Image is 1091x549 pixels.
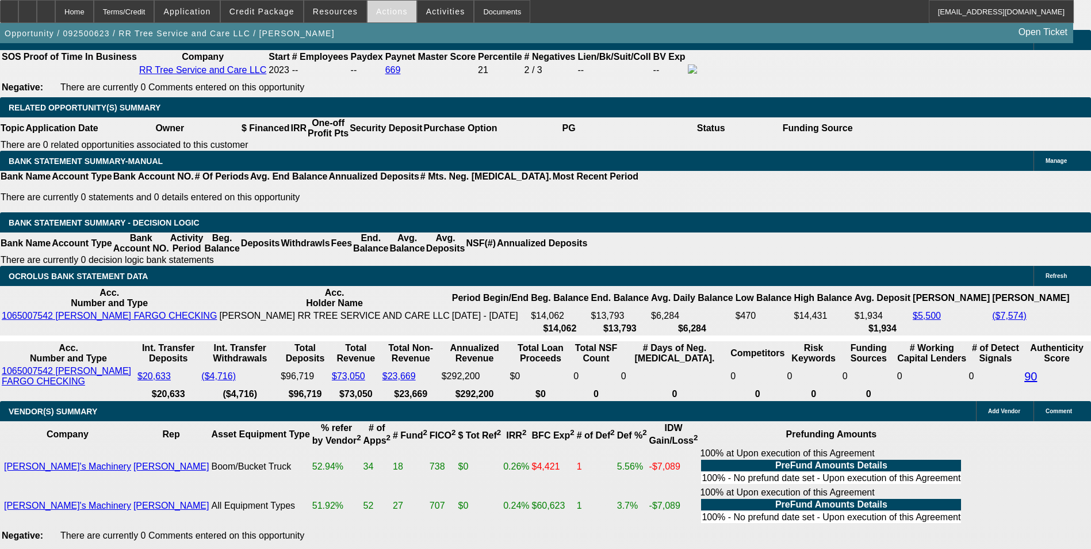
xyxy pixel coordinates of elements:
[525,52,576,62] b: # Negatives
[47,429,89,439] b: Company
[842,342,895,364] th: Funding Sources
[1024,370,1037,383] a: 90
[429,487,457,525] td: 707
[353,232,389,254] th: End. Balance
[170,232,204,254] th: Activity Period
[842,365,895,387] td: 0
[392,448,428,486] td: 18
[382,388,440,400] th: $23,669
[610,428,614,437] sup: 2
[1024,342,1090,364] th: Authenticity Score
[51,232,113,254] th: Account Type
[1046,158,1067,164] span: Manage
[650,287,734,309] th: Avg. Daily Balance
[363,487,391,525] td: 52
[451,428,455,437] sup: 2
[9,407,97,416] span: VENDOR(S) SUMMARY
[60,82,304,92] span: There are currently 0 Comments entered on this opportunity
[9,272,148,281] span: OCROLUS BANK STATEMENT DATA
[552,171,639,182] th: Most Recent Period
[331,232,353,254] th: Fees
[912,287,990,309] th: [PERSON_NAME]
[688,64,697,74] img: facebook-icon.png
[423,428,427,437] sup: 2
[992,311,1027,321] a: ($7,574)
[426,7,465,16] span: Activities
[621,388,729,400] th: 0
[137,342,200,364] th: Int. Transfer Deposits
[649,487,699,525] td: -$7,089
[992,287,1070,309] th: [PERSON_NAME]
[775,460,887,470] b: PreFund Amounts Details
[694,433,698,442] sup: 2
[1,192,638,203] p: There are currently 0 statements and 0 details entered on this opportunity
[503,448,530,486] td: 0.26%
[530,310,589,322] td: $14,062
[304,1,366,22] button: Resources
[2,531,43,540] b: Negative:
[913,311,941,321] a: $5,500
[290,117,307,139] th: IRR
[478,52,522,62] b: Percentile
[5,29,335,38] span: Opportunity / 092500623 / RR Tree Service and Care LLC / [PERSON_NAME]
[617,487,648,525] td: 3.7%
[642,428,646,437] sup: 2
[280,365,330,387] td: $96,719
[312,487,362,525] td: 51.92%
[2,82,43,92] b: Negative:
[182,52,224,62] b: Company
[451,310,529,322] td: [DATE] - [DATE]
[280,342,330,364] th: Total Deposits
[113,232,170,254] th: Bank Account NO.
[99,117,241,139] th: Owner
[392,487,428,525] td: 27
[201,342,279,364] th: Int. Transfer Withdrawals
[9,103,160,112] span: RELATED OPPORTUNITY(S) SUMMARY
[211,429,309,439] b: Asset Equipment Type
[591,323,649,334] th: $13,793
[331,342,381,364] th: Total Revenue
[496,232,588,254] th: Annualized Deposits
[385,65,401,75] a: 669
[509,388,572,400] th: $0
[292,52,349,62] b: # Employees
[418,1,474,22] button: Activities
[155,1,219,22] button: Application
[700,448,962,485] div: 100% at Upon execution of this Agreement
[328,171,419,182] th: Annualized Deposits
[522,428,526,437] sup: 2
[363,423,391,445] b: # of Apps
[393,430,427,440] b: # Fund
[701,472,961,484] td: 100% - No prefund date set - Upon execution of this Agreement
[137,371,171,381] a: $20,633
[509,365,572,387] td: $0
[2,366,131,386] a: 1065007542 [PERSON_NAME] FARGO CHECKING
[210,487,310,525] td: All Equipment Types
[133,462,209,471] a: [PERSON_NAME]
[897,371,902,381] span: 0
[133,501,209,510] a: [PERSON_NAME]
[1014,22,1072,42] a: Open Ticket
[576,487,615,525] td: 1
[201,388,279,400] th: ($4,716)
[700,487,962,524] div: 100% at Upon execution of this Agreement
[525,65,576,75] div: 2 / 3
[653,52,686,62] b: BV Exp
[1046,273,1067,279] span: Refresh
[530,323,589,334] th: $14,062
[786,342,840,364] th: Risk Keywords
[1,287,217,309] th: Acc. Number and Type
[465,232,496,254] th: NSF(#)
[420,171,552,182] th: # Mts. Neg. [MEDICAL_DATA].
[509,342,572,364] th: Total Loan Proceeds
[441,342,508,364] th: Annualized Revenue
[4,501,131,510] a: [PERSON_NAME]'s Machinery
[350,64,384,77] td: --
[897,342,967,364] th: # Working Capital Lenders
[441,388,508,400] th: $292,200
[653,64,686,77] td: --
[1,51,22,63] th: SOS
[382,342,440,364] th: Total Non-Revenue
[621,342,729,364] th: # Days of Neg. [MEDICAL_DATA].
[292,65,298,75] span: --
